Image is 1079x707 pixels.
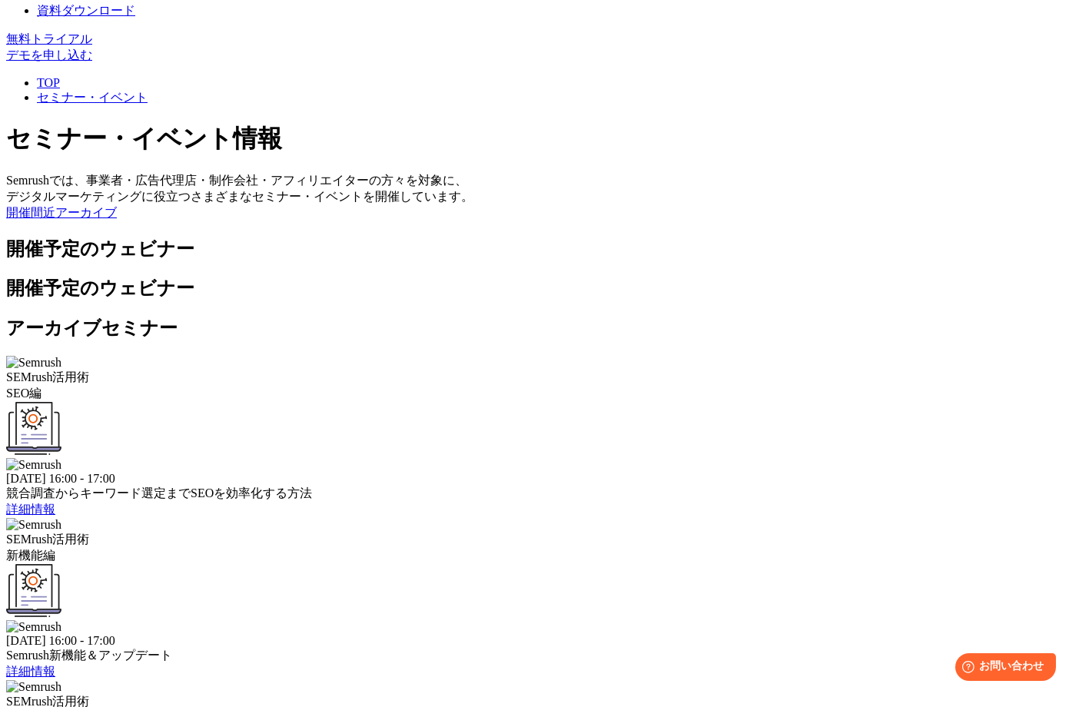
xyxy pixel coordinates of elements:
img: Semrush [6,620,61,634]
div: SEMrush活用術 SEO編 [6,370,1073,402]
div: [DATE] 16:00 - 17:00 [6,634,1073,648]
a: 資料ダウンロード [37,4,135,17]
div: Semrushでは、事業者・広告代理店・制作会社・アフィリエイターの方々を対象に、 デジタルマーケティングに役立つさまざまなセミナー・イベントを開催しています。 [6,173,1073,205]
iframe: Help widget launcher [942,647,1062,690]
img: Semrush [6,680,61,694]
div: Semrush新機能＆アップデート [6,648,1073,664]
a: 開催間近 [6,206,55,219]
img: Semrush [6,458,61,472]
h2: 開催予定のウェビナー [6,237,1073,261]
a: TOP [37,76,60,89]
div: SEMrush活用術 新機能編 [6,532,1073,564]
div: [DATE] 16:00 - 17:00 [6,472,1073,486]
img: Semrush [6,356,61,370]
img: Semrush [6,518,61,532]
div: 競合調査からキーワード選定までSEOを効率化する方法 [6,486,1073,502]
a: アーカイブ [55,206,117,219]
a: 詳細情報 [6,503,55,516]
h2: アーカイブセミナー [6,316,1073,340]
h1: セミナー・イベント情報 [6,122,1073,156]
a: デモを申し込む [6,48,92,61]
a: 無料トライアル [6,32,92,45]
a: セミナー・イベント [37,91,148,104]
a: 詳細情報 [6,665,55,678]
h2: 開催予定のウェビナー [6,276,1073,300]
